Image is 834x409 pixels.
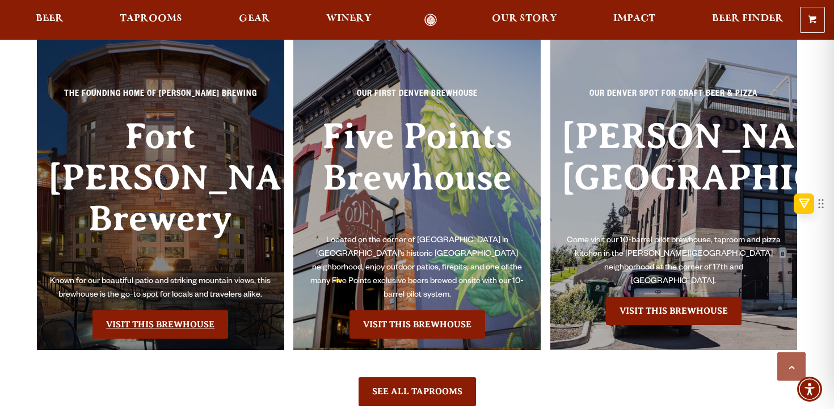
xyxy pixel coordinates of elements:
a: Beer [28,14,71,27]
span: Winery [326,14,372,23]
a: Odell Home [410,14,452,27]
a: Winery [319,14,379,27]
span: Taprooms [120,14,182,23]
a: Taprooms [112,14,189,27]
span: Impact [613,14,655,23]
a: Visit the Sloan’s Lake Brewhouse [606,297,742,325]
a: Scroll to top [777,352,806,381]
p: Known for our beautiful patio and striking mountain views, this brewhouse is the go-to spot for l... [48,275,273,302]
a: Gear [231,14,277,27]
p: The Founding Home of [PERSON_NAME] Brewing [48,88,273,108]
h3: Fort [PERSON_NAME] Brewery [48,116,273,275]
h3: Five Points Brewhouse [305,116,529,234]
a: Visit the Fort Collin's Brewery & Taproom [92,310,228,339]
a: Visit the Five Points Brewhouse [349,310,485,339]
span: Our Story [492,14,557,23]
p: Our Denver spot for craft beer & pizza [562,88,786,108]
a: Impact [606,14,663,27]
div: Accessibility Menu [797,377,822,402]
span: Gear [239,14,270,23]
a: See All Taprooms [359,377,476,406]
p: Located on the corner of [GEOGRAPHIC_DATA] in [GEOGRAPHIC_DATA]’s historic [GEOGRAPHIC_DATA] neig... [305,234,529,302]
a: Beer Finder [705,14,791,27]
span: Beer [36,14,64,23]
p: Come visit our 10-barrel pilot brewhouse, taproom and pizza kitchen in the [PERSON_NAME][GEOGRAPH... [562,234,786,289]
a: Our Story [485,14,565,27]
span: Beer Finder [712,14,784,23]
p: Our First Denver Brewhouse [305,88,529,108]
h3: [PERSON_NAME][GEOGRAPHIC_DATA] [562,116,786,234]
